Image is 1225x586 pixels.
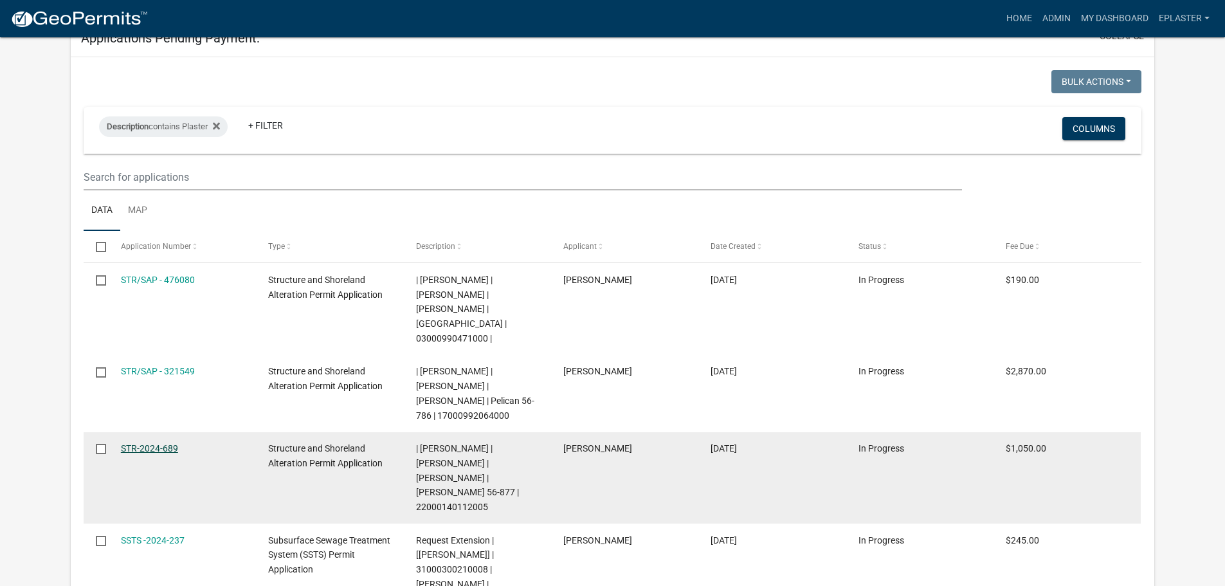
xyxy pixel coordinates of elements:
span: Joshua Thomas Ohman [563,275,632,285]
span: Structure and Shoreland Alteration Permit Application [268,275,383,300]
datatable-header-cell: Description [403,231,550,262]
datatable-header-cell: Applicant [551,231,698,262]
span: Application Number [121,242,191,251]
span: In Progress [858,535,904,545]
span: In Progress [858,366,904,376]
span: 09/09/2025 [711,275,737,285]
a: Map [120,190,155,232]
a: SSTS -2024-237 [121,535,185,545]
datatable-header-cell: Fee Due [994,231,1141,262]
datatable-header-cell: Select [84,231,108,262]
span: Subsurface Sewage Treatment System (SSTS) Permit Application [268,535,390,575]
button: Columns [1062,117,1125,140]
a: Data [84,190,120,232]
span: Applicant [563,242,597,251]
span: $245.00 [1006,535,1039,545]
span: Type [268,242,285,251]
span: Status [858,242,881,251]
span: Bill Schueller [563,535,632,545]
datatable-header-cell: Type [256,231,403,262]
div: contains Plaster [99,116,228,137]
a: + Filter [238,114,293,137]
span: Structure and Shoreland Alteration Permit Application [268,366,383,391]
a: Admin [1037,6,1076,31]
a: STR/SAP - 476080 [121,275,195,285]
span: Date Created [711,242,756,251]
a: eplaster [1154,6,1215,31]
span: 08/21/2024 [711,443,737,453]
span: In Progress [858,275,904,285]
span: Description [107,122,149,131]
a: STR-2024-689 [121,443,178,453]
span: Michael E Jonasson [563,366,632,376]
h5: Applications Pending Payment: [81,30,260,46]
span: | Elizabeth Plaster | JOSHUA T OHMANN | TIERRA T OHMANN | Otter Tail River | 03000990471000 | [416,275,507,343]
datatable-header-cell: Application Number [109,231,256,262]
a: Home [1001,6,1037,31]
span: Fee Due [1006,242,1033,251]
span: | Elizabeth Plaster | MICHAEL JONASSON | KELLY WOOD | Pelican 56-786 | 17000992064000 [416,366,534,420]
span: $190.00 [1006,275,1039,285]
input: Search for applications [84,164,961,190]
span: | Elizabeth Plaster | KENT J HALVORSON | GRETCHEN K HALVORSON | Jewett 56-877 | 22000140112005 [416,443,519,512]
span: Structure and Shoreland Alteration Permit Application [268,443,383,468]
a: My Dashboard [1076,6,1154,31]
span: 10/09/2024 [711,366,737,376]
span: In Progress [858,443,904,453]
span: Kent Halvorson [563,443,632,453]
a: STR/SAP - 321549 [121,366,195,376]
span: 06/18/2024 [711,535,737,545]
span: $2,870.00 [1006,366,1046,376]
datatable-header-cell: Date Created [698,231,846,262]
button: Bulk Actions [1051,70,1141,93]
span: Description [416,242,455,251]
datatable-header-cell: Status [846,231,994,262]
span: $1,050.00 [1006,443,1046,453]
